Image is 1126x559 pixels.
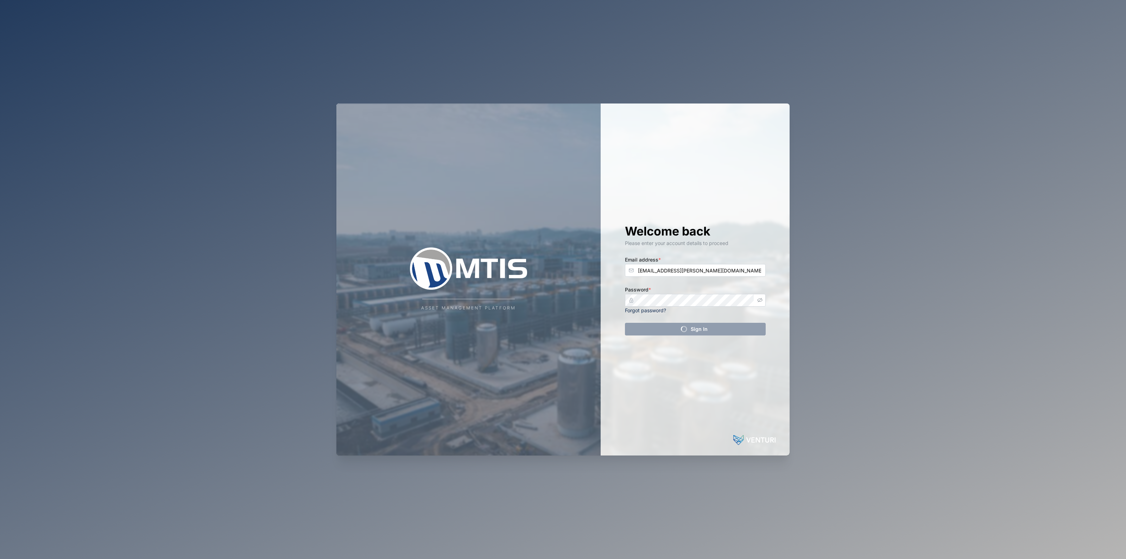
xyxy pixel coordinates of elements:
img: Powered by: Venturi [733,433,776,447]
div: Asset Management Platform [421,305,516,312]
label: Password [625,286,651,294]
input: Enter your email [625,264,766,277]
a: Forgot password? [625,307,666,313]
div: Please enter your account details to proceed [625,239,766,247]
label: Email address [625,256,661,264]
img: Company Logo [398,247,539,290]
h1: Welcome back [625,224,766,239]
